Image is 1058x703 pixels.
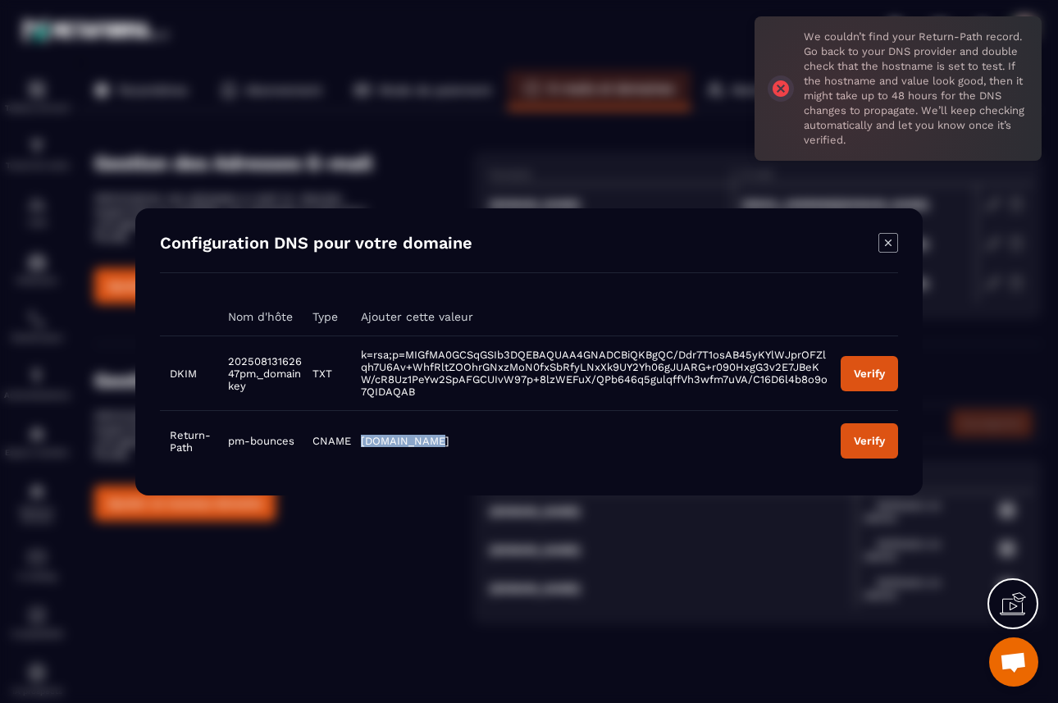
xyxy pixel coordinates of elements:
td: DKIM [160,336,218,410]
td: CNAME [303,410,351,471]
div: Verify [854,435,885,447]
span: [DOMAIN_NAME] [361,435,449,447]
a: Ouvrir le chat [989,637,1038,687]
td: Return-Path [160,410,218,471]
span: k=rsa;p=MIGfMA0GCSqGSIb3DQEBAQUAA4GNADCBiQKBgQC/Ddr7T1osAB45yKYlWJprOFZlqh7U6Av+WhfRltZOOhrGNxzMo... [361,349,828,398]
td: TXT [303,336,351,410]
button: Verify [841,355,898,390]
th: Ajouter cette valeur [351,298,831,336]
button: Verify [841,423,898,459]
h4: Configuration DNS pour votre domaine [160,233,472,256]
th: Type [303,298,351,336]
th: Nom d'hôte [218,298,303,336]
span: 20250813162647pm._domainkey [228,354,302,391]
span: pm-bounces [228,435,294,447]
div: Verify [854,367,885,379]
